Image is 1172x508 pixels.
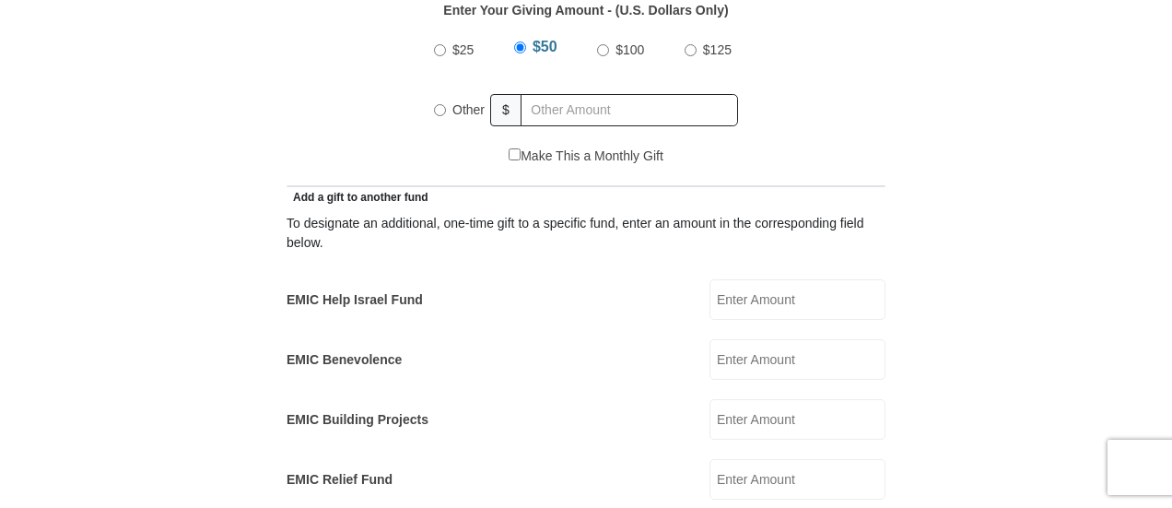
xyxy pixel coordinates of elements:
input: Enter Amount [709,279,885,320]
input: Make This a Monthly Gift [509,148,521,160]
label: Make This a Monthly Gift [509,147,663,166]
input: Other Amount [521,94,738,126]
span: $50 [533,39,557,54]
label: EMIC Building Projects [287,410,428,430]
span: $25 [452,42,474,57]
div: To designate an additional, one-time gift to a specific fund, enter an amount in the correspondin... [287,214,885,253]
span: $125 [703,42,732,57]
input: Enter Amount [709,399,885,440]
span: $ [490,94,522,126]
label: EMIC Benevolence [287,350,402,370]
span: Other [452,102,485,117]
strong: Enter Your Giving Amount - (U.S. Dollars Only) [443,3,728,18]
input: Enter Amount [709,459,885,500]
span: Add a gift to another fund [287,191,428,204]
label: EMIC Help Israel Fund [287,290,423,310]
label: EMIC Relief Fund [287,470,393,490]
input: Enter Amount [709,339,885,380]
span: $100 [615,42,644,57]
